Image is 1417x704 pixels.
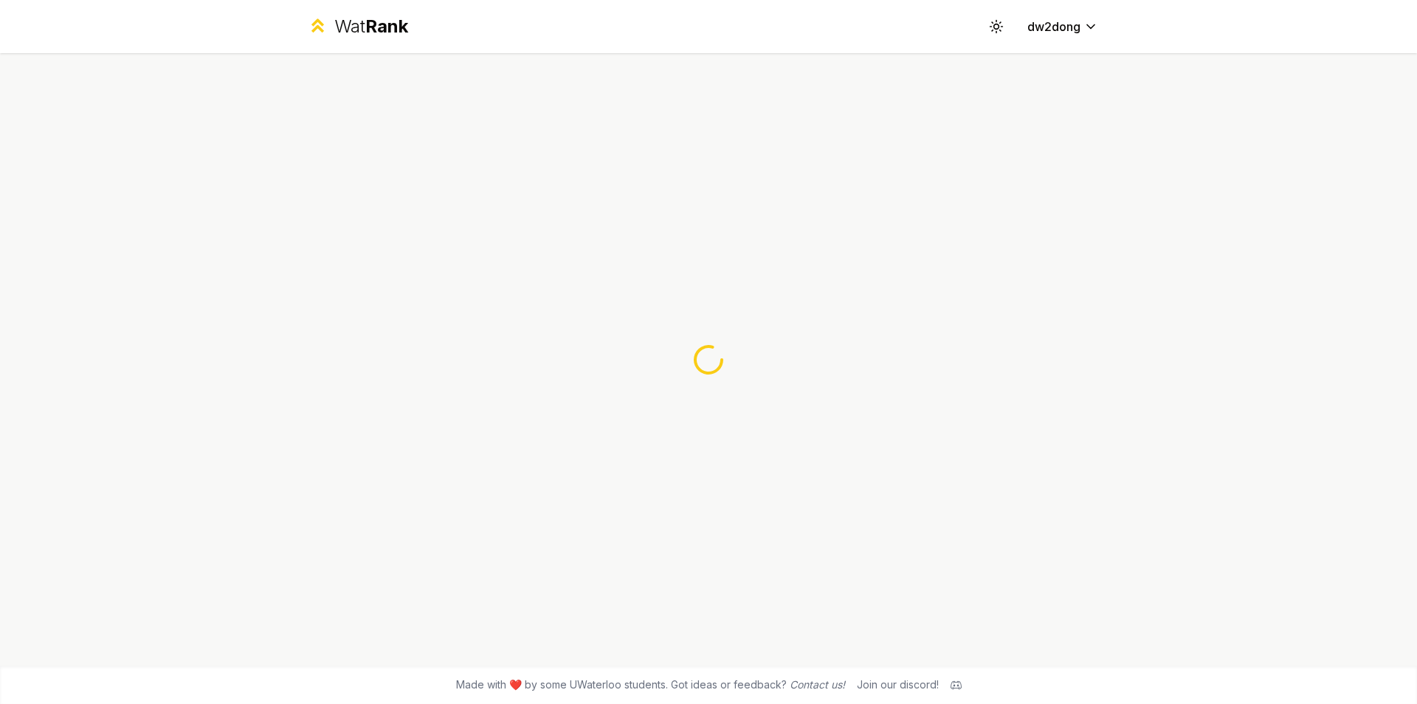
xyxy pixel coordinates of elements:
[365,16,408,37] span: Rank
[1027,18,1080,35] span: dw2dong
[334,15,408,38] div: Wat
[1016,13,1110,40] button: dw2dong
[456,677,845,692] span: Made with ❤️ by some UWaterloo students. Got ideas or feedback?
[790,678,845,691] a: Contact us!
[307,15,408,38] a: WatRank
[857,677,939,692] div: Join our discord!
